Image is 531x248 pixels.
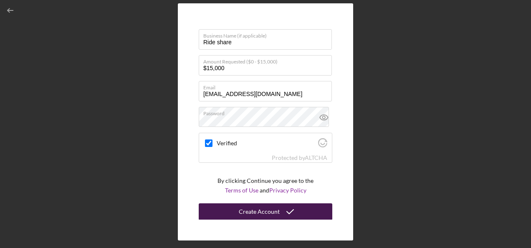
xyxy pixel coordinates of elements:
label: Business Name (if applicable) [203,30,332,39]
p: By clicking Continue you agree to the and [217,176,314,195]
label: Amount Requested ($0 - $15,000) [203,56,332,65]
button: Create Account [199,203,332,220]
div: Protected by [272,154,327,161]
label: Verified [217,140,316,147]
label: Email [203,81,332,91]
a: Terms of Use [225,187,258,194]
a: Privacy Policy [269,187,306,194]
label: Password [203,107,332,116]
div: Create Account [239,203,280,220]
a: Visit Altcha.org [305,154,327,161]
a: Visit Altcha.org [318,142,327,149]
